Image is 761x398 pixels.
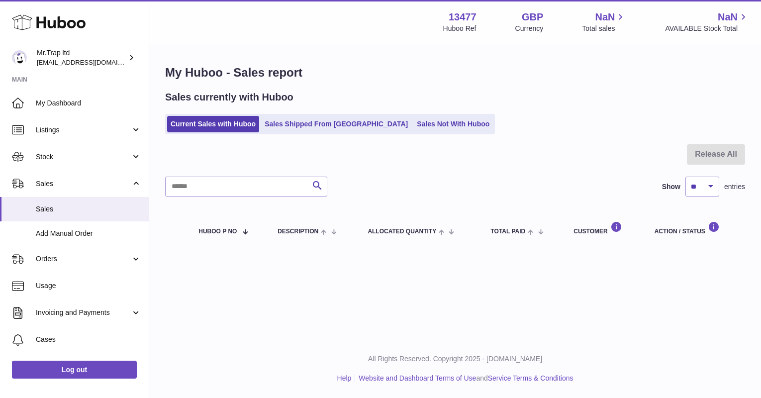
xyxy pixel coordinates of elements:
span: ALLOCATED Quantity [368,228,436,235]
span: NaN [595,10,615,24]
span: entries [724,182,745,192]
span: Invoicing and Payments [36,308,131,317]
div: Currency [515,24,544,33]
p: All Rights Reserved. Copyright 2025 - [DOMAIN_NAME] [157,354,753,364]
a: Sales Shipped From [GEOGRAPHIC_DATA] [261,116,411,132]
strong: 13477 [449,10,476,24]
img: office@grabacz.eu [12,50,27,65]
span: Huboo P no [198,228,237,235]
span: Add Manual Order [36,229,141,238]
span: [EMAIL_ADDRESS][DOMAIN_NAME] [37,58,146,66]
a: Current Sales with Huboo [167,116,259,132]
strong: GBP [522,10,543,24]
a: Log out [12,361,137,379]
a: Service Terms & Conditions [488,374,573,382]
span: Total sales [582,24,626,33]
div: Customer [573,221,634,235]
span: AVAILABLE Stock Total [665,24,749,33]
li: and [355,374,573,383]
span: Sales [36,204,141,214]
a: Sales Not With Huboo [413,116,493,132]
a: Website and Dashboard Terms of Use [359,374,476,382]
span: Stock [36,152,131,162]
div: Mr.Trap ltd [37,48,126,67]
label: Show [662,182,680,192]
span: Sales [36,179,131,189]
span: Usage [36,281,141,291]
span: NaN [718,10,738,24]
span: Description [278,228,318,235]
h2: Sales currently with Huboo [165,91,293,104]
span: Listings [36,125,131,135]
a: Help [337,374,352,382]
span: Orders [36,254,131,264]
span: My Dashboard [36,99,141,108]
a: NaN Total sales [582,10,626,33]
h1: My Huboo - Sales report [165,65,745,81]
div: Huboo Ref [443,24,476,33]
span: Total paid [490,228,525,235]
a: NaN AVAILABLE Stock Total [665,10,749,33]
div: Action / Status [655,221,735,235]
span: Cases [36,335,141,344]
